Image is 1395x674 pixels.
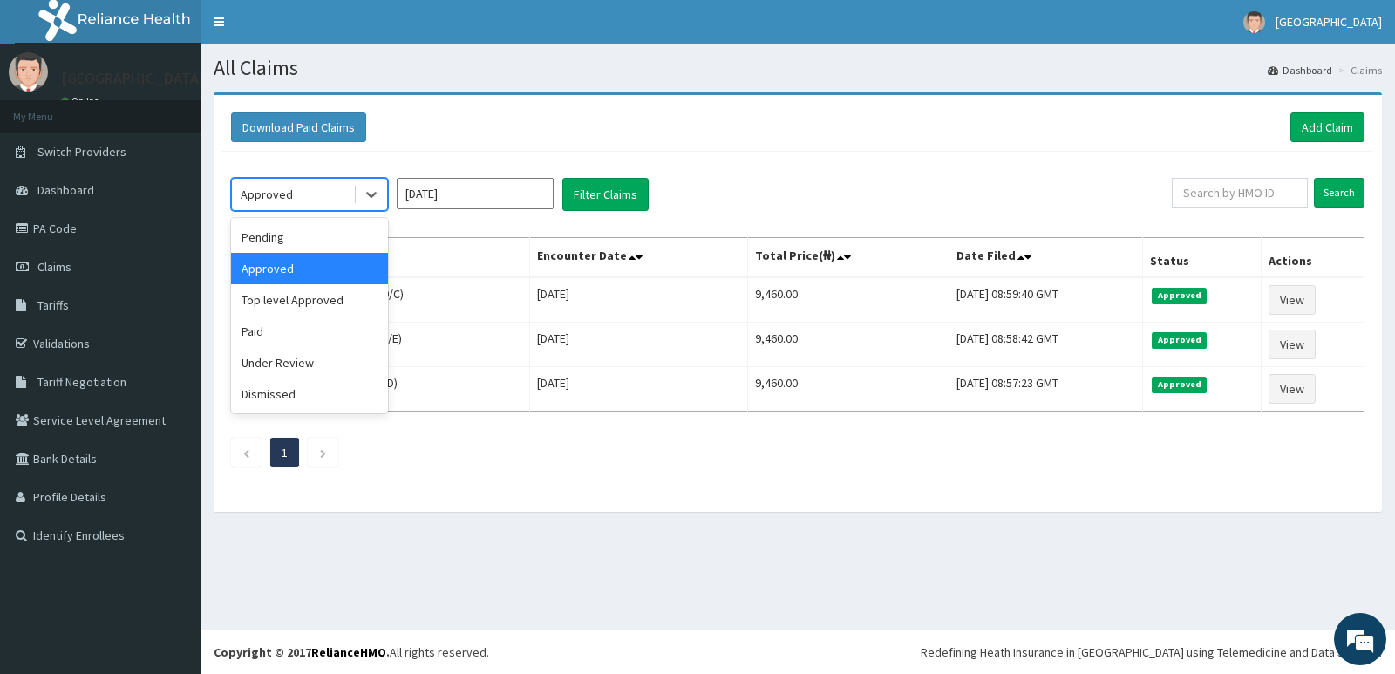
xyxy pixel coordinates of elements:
a: Online [61,95,103,107]
a: View [1269,285,1316,315]
span: Approved [1152,288,1207,303]
div: Redefining Heath Insurance in [GEOGRAPHIC_DATA] using Telemedicine and Data Science! [921,643,1382,661]
a: Dashboard [1268,63,1332,78]
th: Total Price(₦) [747,238,949,278]
div: Minimize live chat window [286,9,328,51]
div: Dismissed [231,378,388,410]
div: Chat with us now [91,98,293,120]
span: We're online! [101,220,241,396]
p: [GEOGRAPHIC_DATA] [61,71,205,86]
th: Status [1143,238,1262,278]
a: RelianceHMO [311,644,386,660]
td: 9,460.00 [747,367,949,412]
textarea: Type your message and hit 'Enter' [9,476,332,537]
td: [DATE] 08:57:23 GMT [949,367,1143,412]
td: [DATE] [530,323,747,367]
footer: All rights reserved. [201,630,1395,674]
div: Approved [241,186,293,203]
img: User Image [9,52,48,92]
span: [GEOGRAPHIC_DATA] [1276,14,1382,30]
input: Search [1314,178,1364,208]
a: Previous page [242,445,250,460]
button: Download Paid Claims [231,112,366,142]
td: 9,460.00 [747,323,949,367]
input: Search by HMO ID [1172,178,1309,208]
td: [DATE] [530,277,747,323]
div: Approved [231,253,388,284]
li: Claims [1334,63,1382,78]
span: Tariff Negotiation [37,374,126,390]
button: Filter Claims [562,178,649,211]
h1: All Claims [214,57,1382,79]
a: View [1269,374,1316,404]
th: Actions [1261,238,1364,278]
td: [DATE] 08:58:42 GMT [949,323,1143,367]
td: [DATE] [530,367,747,412]
input: Select Month and Year [397,178,554,209]
td: [DATE] 08:59:40 GMT [949,277,1143,323]
div: Under Review [231,347,388,378]
img: d_794563401_company_1708531726252_794563401 [32,87,71,131]
span: Switch Providers [37,144,126,160]
div: Top level Approved [231,284,388,316]
span: Claims [37,259,71,275]
strong: Copyright © 2017 . [214,644,390,660]
img: User Image [1243,11,1265,33]
a: Page 1 is your current page [282,445,288,460]
span: Dashboard [37,182,94,198]
a: Add Claim [1290,112,1364,142]
td: 9,460.00 [747,277,949,323]
th: Date Filed [949,238,1143,278]
a: View [1269,330,1316,359]
span: Approved [1152,332,1207,348]
div: Paid [231,316,388,347]
a: Next page [319,445,327,460]
div: Pending [231,221,388,253]
span: Tariffs [37,297,69,313]
span: Approved [1152,377,1207,392]
th: Encounter Date [530,238,747,278]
